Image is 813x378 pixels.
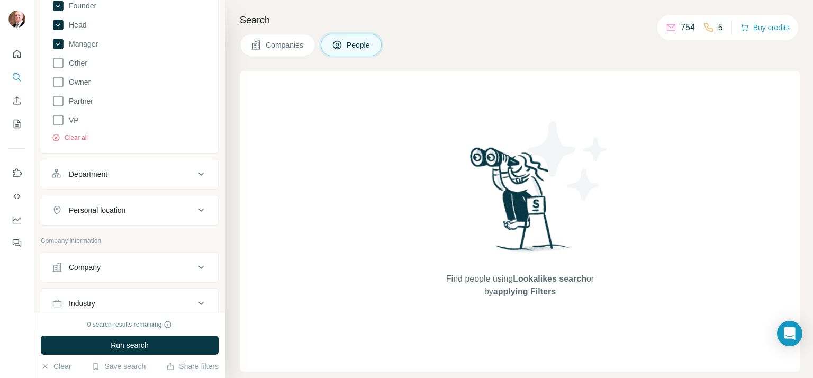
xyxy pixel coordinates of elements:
[41,336,219,355] button: Run search
[8,114,25,133] button: My lists
[520,113,616,209] img: Surfe Illustration - Stars
[65,96,93,106] span: Partner
[65,20,86,30] span: Head
[92,361,146,372] button: Save search
[69,298,95,309] div: Industry
[240,13,800,28] h4: Search
[8,164,25,183] button: Use Surfe on LinkedIn
[41,236,219,246] p: Company information
[41,255,218,280] button: Company
[513,274,586,283] span: Lookalikes search
[777,321,802,346] div: Open Intercom Messenger
[8,91,25,110] button: Enrich CSV
[435,273,604,298] span: Find people using or by
[65,58,87,68] span: Other
[41,161,218,187] button: Department
[740,20,790,35] button: Buy credits
[493,287,556,296] span: applying Filters
[87,320,173,329] div: 0 search results remaining
[65,115,79,125] span: VP
[69,262,101,273] div: Company
[65,1,96,11] span: Founder
[8,233,25,253] button: Feedback
[8,11,25,28] img: Avatar
[41,291,218,316] button: Industry
[8,210,25,229] button: Dashboard
[8,68,25,87] button: Search
[41,361,71,372] button: Clear
[681,21,695,34] p: 754
[65,77,91,87] span: Owner
[111,340,149,350] span: Run search
[69,205,125,215] div: Personal location
[52,133,88,142] button: Clear all
[718,21,723,34] p: 5
[41,197,218,223] button: Personal location
[8,44,25,64] button: Quick start
[465,145,575,263] img: Surfe Illustration - Woman searching with binoculars
[266,40,304,50] span: Companies
[65,39,98,49] span: Manager
[347,40,371,50] span: People
[69,169,107,179] div: Department
[8,187,25,206] button: Use Surfe API
[166,361,219,372] button: Share filters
